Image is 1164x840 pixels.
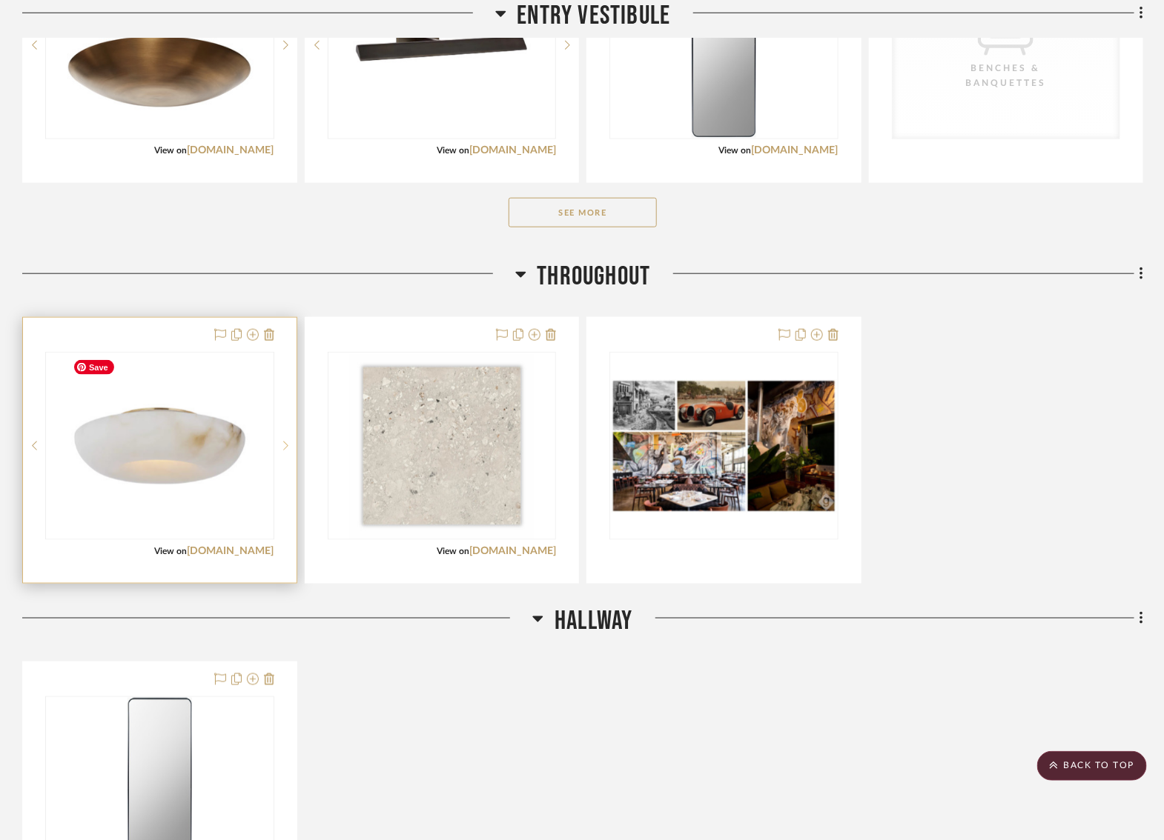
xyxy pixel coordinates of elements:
[555,605,632,637] span: Hallway
[719,146,752,155] span: View on
[437,146,469,155] span: View on
[188,546,274,556] a: [DOMAIN_NAME]
[155,146,188,155] span: View on
[155,547,188,556] span: View on
[932,61,1080,90] div: Benches & Banquettes
[67,353,252,539] img: Cappello 12" Flush Mount
[469,145,556,156] a: [DOMAIN_NAME]
[611,379,837,513] img: Original Artwork
[349,353,535,539] img: Terazzo - Taupe
[188,145,274,156] a: [DOMAIN_NAME]
[328,353,556,539] div: 0
[469,546,556,556] a: [DOMAIN_NAME]
[74,360,114,375] span: Save
[752,145,839,156] a: [DOMAIN_NAME]
[509,198,657,227] button: See More
[437,547,469,556] span: View on
[538,261,651,293] span: Throughout
[610,353,838,539] div: 0
[46,353,274,539] div: 0
[1037,751,1147,781] scroll-to-top-button: BACK TO TOP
